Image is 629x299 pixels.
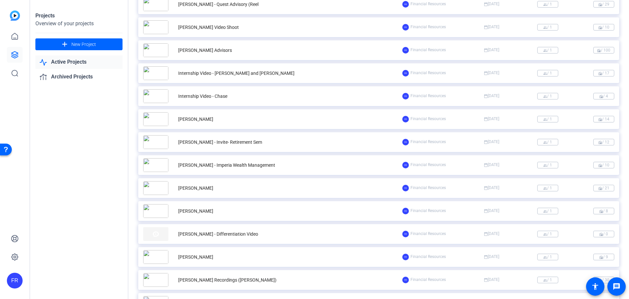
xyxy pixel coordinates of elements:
[484,255,488,259] mat-icon: calendar_today
[178,139,262,146] div: [PERSON_NAME] - Invite- Retirement Sem
[410,70,446,76] span: Financial Resources
[543,140,547,144] mat-icon: group
[410,185,446,191] span: Financial Resources
[178,185,213,192] div: [PERSON_NAME]
[143,227,168,241] img: placeholder.jpg
[599,255,603,259] mat-icon: radio
[35,38,123,50] button: New Project
[537,116,558,122] span: / 1
[593,70,614,76] span: / 17
[484,117,488,121] mat-icon: calendar_today
[402,1,409,8] div: FR
[537,24,558,31] span: / 1
[543,255,547,259] mat-icon: group
[484,48,488,52] mat-icon: calendar_today
[543,72,547,75] mat-icon: group
[178,47,232,54] div: [PERSON_NAME] Advisors
[537,277,558,283] span: / 1
[410,1,446,8] span: Financial Resources
[402,254,409,260] div: FR
[410,162,446,168] span: Financial Resources
[597,49,601,53] mat-icon: radio
[402,116,409,122] div: FR
[591,283,599,290] mat-icon: accessibility
[71,41,96,48] span: New Project
[35,20,123,28] div: Overview of your projects
[543,49,547,53] mat-icon: group
[410,93,446,99] span: Financial Resources
[598,186,602,190] mat-icon: radio
[143,20,168,34] img: thumb_2025-09-04-12-27-35-714.webp
[543,117,547,121] mat-icon: group
[593,1,614,8] span: / 29
[543,26,547,30] mat-icon: group
[599,209,603,213] mat-icon: radio
[537,254,558,260] span: / 1
[402,24,409,31] div: FR
[10,11,20,21] img: blue-gradient.svg
[593,254,614,260] span: / 9
[484,71,488,75] mat-icon: calendar_today
[481,93,502,99] span: [DATE]
[178,1,258,8] div: [PERSON_NAME] - Quest Advisory (Reel
[61,40,69,49] mat-icon: add
[543,163,547,167] mat-icon: group
[402,162,409,168] div: FR
[593,277,614,283] span: / 30
[143,112,168,126] img: thumb_2025-08-04-18-20-31-649.webp
[143,273,168,287] img: thumb_2025-03-18-17-37-28-070.webp
[593,47,614,53] span: / 100
[484,2,488,6] mat-icon: calendar_today
[593,208,614,214] span: / 8
[481,231,502,237] span: [DATE]
[402,47,409,53] div: FR
[543,232,547,236] mat-icon: group
[593,24,614,31] span: / 10
[481,47,502,53] span: [DATE]
[537,231,558,237] span: / 1
[410,254,446,260] span: Financial Resources
[178,208,213,215] div: [PERSON_NAME]
[402,277,409,283] div: FR
[593,116,614,122] span: / 14
[593,231,614,237] span: / 0
[537,70,558,76] span: / 1
[481,1,502,8] span: [DATE]
[484,25,488,29] mat-icon: calendar_today
[484,232,488,236] mat-icon: calendar_today
[178,93,227,100] div: Internship Video - Chase
[481,162,502,168] span: [DATE]
[178,70,295,77] div: Internship Video - [PERSON_NAME] and [PERSON_NAME]
[599,232,603,236] mat-icon: radio
[537,162,558,168] span: / 1
[484,163,488,167] mat-icon: calendar_today
[178,162,275,169] div: [PERSON_NAME] - Imperia Wealth Management
[598,163,602,167] mat-icon: radio
[178,231,258,238] div: [PERSON_NAME] - Differentiation Video
[543,95,547,98] mat-icon: group
[143,43,168,57] img: thumb_2025-08-20-13-30-34-284.webp
[35,55,123,69] a: Active Projects
[598,117,602,121] mat-icon: radio
[410,277,446,283] span: Financial Resources
[537,47,558,53] span: / 1
[481,277,502,283] span: [DATE]
[410,116,446,122] span: Financial Resources
[178,254,213,261] div: [PERSON_NAME]
[598,3,602,7] mat-icon: radio
[537,1,558,8] span: / 1
[537,208,558,214] span: / 1
[484,209,488,213] mat-icon: calendar_today
[481,185,502,191] span: [DATE]
[484,278,488,282] mat-icon: calendar_today
[613,283,620,290] mat-icon: message
[402,185,409,191] div: FR
[143,204,168,218] img: thumb_2025-07-11-13-15-47-085.webp
[402,70,409,76] div: FR
[543,186,547,190] mat-icon: group
[402,231,409,237] div: FR
[481,254,502,260] span: [DATE]
[402,93,409,99] div: FR
[143,158,168,172] img: thumb_2025-07-24-19-06-10-961.webp
[484,140,488,144] mat-icon: calendar_today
